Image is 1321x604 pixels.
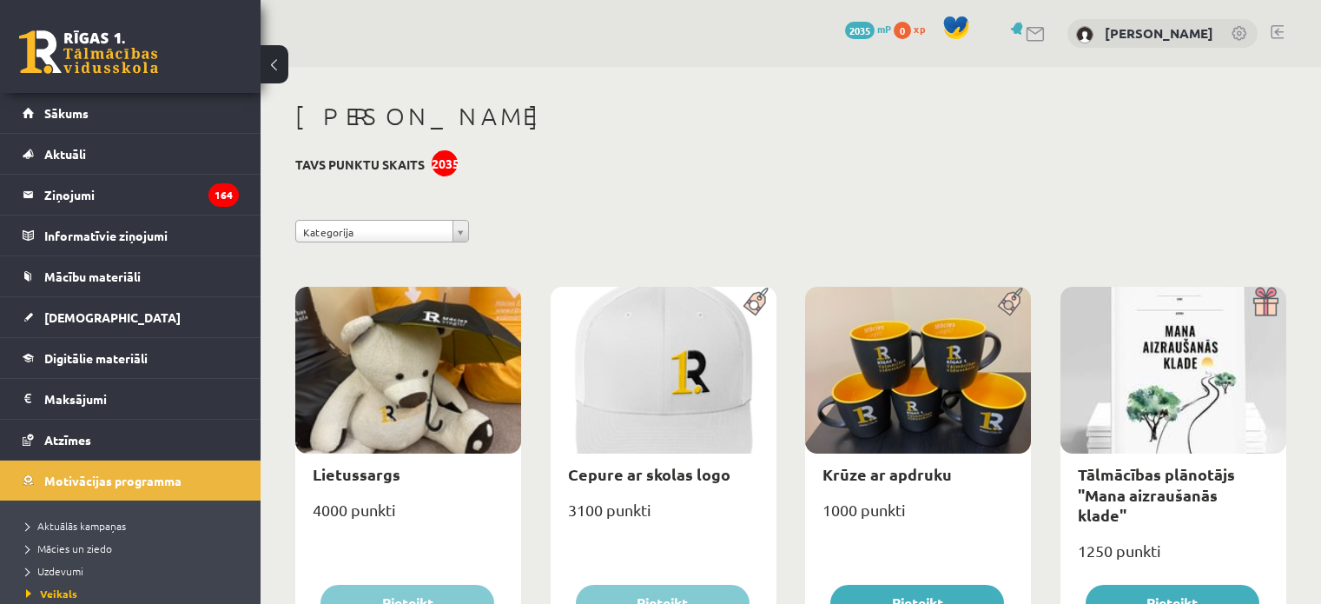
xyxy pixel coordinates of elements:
img: Grigorijs Morozovs [1076,26,1093,43]
a: 0 xp [894,22,934,36]
a: Informatīvie ziņojumi [23,216,239,256]
img: Dāvana ar pārsteigumu [1247,287,1286,316]
span: [DEMOGRAPHIC_DATA] [44,309,181,325]
span: Motivācijas programma [44,473,182,488]
span: Digitālie materiāli [44,350,148,366]
span: Atzīmes [44,432,91,448]
a: Motivācijas programma [23,461,239,501]
div: 1000 punkti [805,495,1031,539]
a: Tālmācības plānotājs "Mana aizraušanās klade" [1078,464,1235,525]
div: 4000 punkti [295,495,521,539]
a: Aktuāli [23,134,239,174]
span: Veikals [26,587,77,601]
legend: Maksājumi [44,379,239,419]
a: Veikals [26,586,243,601]
div: 3100 punkti [551,495,776,539]
span: Uzdevumi [26,564,83,578]
span: xp [914,22,925,36]
a: Maksājumi [23,379,239,419]
a: Aktuālās kampaņas [26,518,243,534]
a: Uzdevumi [26,563,243,579]
a: Mācies un ziedo [26,541,243,556]
span: mP [877,22,891,36]
img: Populāra prece [737,287,776,316]
a: Digitālie materiāli [23,338,239,378]
span: Mācies un ziedo [26,541,112,555]
h3: Tavs punktu skaits [295,157,425,172]
a: Sākums [23,93,239,133]
a: Mācību materiāli [23,256,239,296]
span: Sākums [44,105,89,121]
a: 2035 mP [845,22,891,36]
a: Krūze ar apdruku [822,464,952,484]
legend: Informatīvie ziņojumi [44,216,239,256]
span: Mācību materiāli [44,269,141,284]
a: Kategorija [295,220,469,242]
span: Aktuāli [44,146,86,162]
div: 1250 punkti [1060,536,1286,580]
h1: [PERSON_NAME] [295,102,1286,131]
i: 164 [208,183,239,207]
span: Kategorija [303,221,446,243]
a: Lietussargs [313,464,400,484]
span: 0 [894,22,911,39]
div: 2035 [432,150,458,176]
span: Aktuālās kampaņas [26,519,126,533]
a: [PERSON_NAME] [1105,24,1213,42]
a: [DEMOGRAPHIC_DATA] [23,297,239,337]
legend: Ziņojumi [44,175,239,215]
span: 2035 [845,22,875,39]
a: Atzīmes [23,420,239,460]
a: Rīgas 1. Tālmācības vidusskola [19,30,158,74]
a: Ziņojumi164 [23,175,239,215]
img: Populāra prece [992,287,1031,316]
a: Cepure ar skolas logo [568,464,730,484]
